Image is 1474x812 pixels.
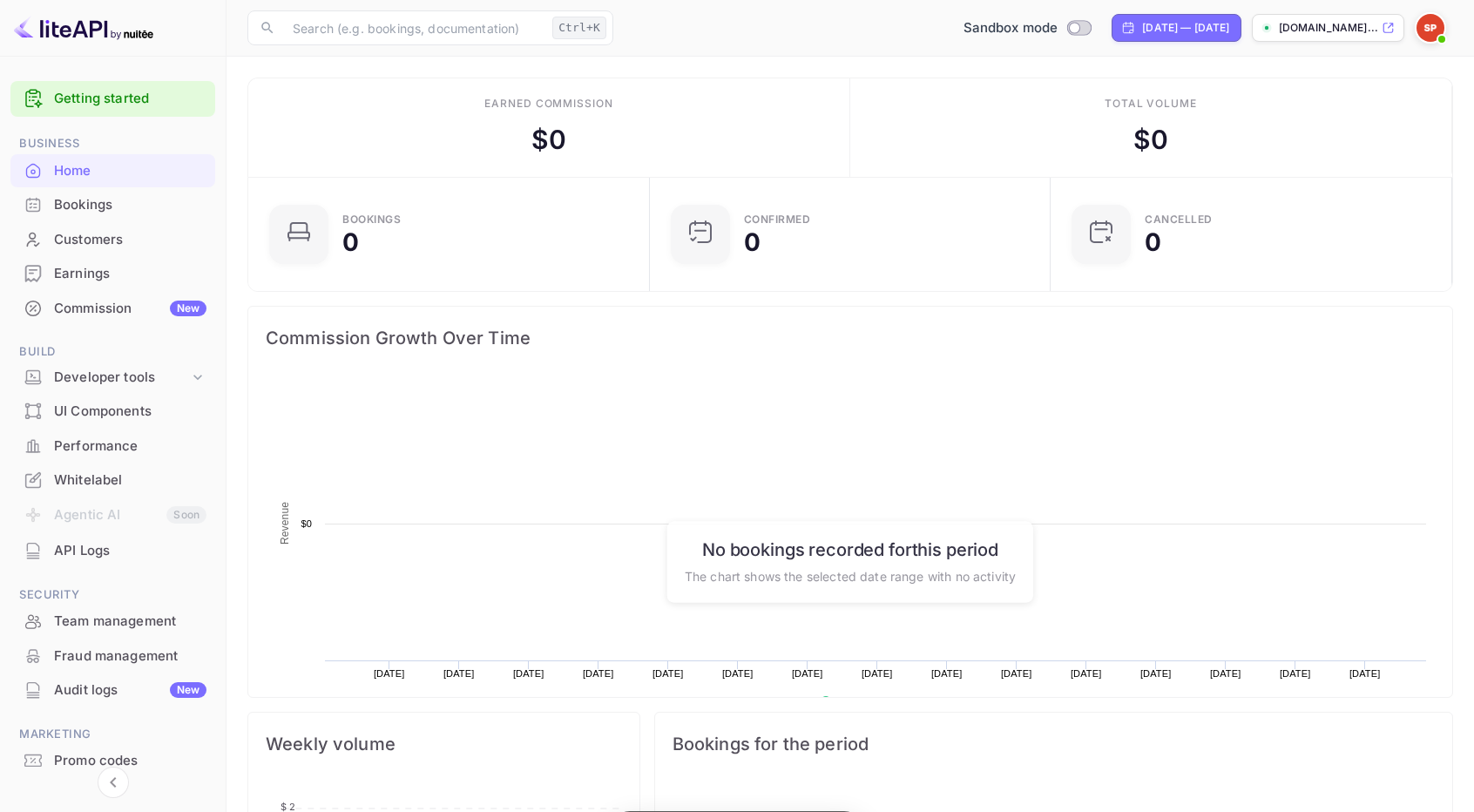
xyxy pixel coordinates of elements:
text: [DATE] [652,668,684,679]
h6: No bookings recorded for this period [685,538,1016,559]
span: Business [10,134,215,153]
div: Bookings [54,195,206,215]
div: [DATE] — [DATE] [1142,20,1229,36]
div: Audit logs [54,680,206,700]
div: Developer tools [54,368,189,388]
text: [DATE] [1210,668,1241,679]
div: Developer tools [10,362,215,393]
a: Getting started [54,89,206,109]
text: $0 [301,518,312,529]
img: LiteAPI logo [14,14,153,42]
img: Sergiu Pricop [1417,14,1444,42]
text: [DATE] [443,668,475,679]
div: CommissionNew [10,292,215,326]
a: API Logs [10,534,215,566]
div: UI Components [10,395,215,429]
div: Promo codes [10,744,215,778]
text: [DATE] [862,668,893,679]
a: Bookings [10,188,215,220]
text: [DATE] [1280,668,1311,679]
div: Confirmed [744,214,811,225]
div: 0 [342,230,359,254]
text: Revenue [279,502,291,545]
text: [DATE] [513,668,544,679]
span: Weekly volume [266,730,622,758]
text: [DATE] [1071,668,1102,679]
div: Fraud management [54,646,206,667]
text: [DATE] [1001,668,1032,679]
div: Promo codes [54,751,206,771]
div: Earnings [10,257,215,291]
div: Customers [10,223,215,257]
div: Commission [54,299,206,319]
text: [DATE] [722,668,754,679]
span: Build [10,342,215,362]
a: Home [10,154,215,186]
div: 0 [744,230,761,254]
a: CommissionNew [10,292,215,324]
div: $ 0 [1133,120,1168,159]
div: API Logs [54,541,206,561]
text: Revenue [837,696,882,708]
div: Fraud management [10,639,215,673]
div: Team management [10,605,215,639]
div: Bookings [10,188,215,222]
div: Performance [10,430,215,464]
div: Switch to Production mode [957,18,1099,38]
a: Whitelabel [10,464,215,496]
a: Earnings [10,257,215,289]
div: Customers [54,230,206,250]
div: $ 0 [531,120,566,159]
div: Ctrl+K [552,17,606,39]
a: UI Components [10,395,215,427]
span: Sandbox mode [964,18,1058,38]
div: CANCELLED [1145,214,1213,225]
div: Getting started [10,81,215,117]
a: Audit logsNew [10,673,215,706]
div: Whitelabel [10,464,215,497]
div: Team management [54,612,206,632]
div: API Logs [10,534,215,568]
div: Total volume [1105,96,1198,112]
text: [DATE] [374,668,405,679]
a: Promo codes [10,744,215,776]
text: [DATE] [1349,668,1381,679]
div: Performance [54,436,206,457]
p: The chart shows the selected date range with no activity [685,566,1016,585]
span: Marketing [10,725,215,744]
button: Collapse navigation [98,767,129,798]
p: [DOMAIN_NAME]... [1279,20,1378,36]
text: [DATE] [583,668,614,679]
a: Fraud management [10,639,215,672]
div: Bookings [342,214,401,225]
div: Earned commission [484,96,613,112]
div: New [170,301,206,316]
div: Audit logsNew [10,673,215,707]
span: Commission Growth Over Time [266,324,1435,352]
span: Security [10,585,215,605]
div: Home [54,161,206,181]
div: UI Components [54,402,206,422]
a: Performance [10,430,215,462]
span: Bookings for the period [673,730,1435,758]
text: [DATE] [792,668,823,679]
a: Team management [10,605,215,637]
text: [DATE] [931,668,963,679]
text: [DATE] [1140,668,1172,679]
div: New [170,682,206,698]
div: Earnings [54,264,206,284]
div: Whitelabel [54,470,206,491]
a: Customers [10,223,215,255]
input: Search (e.g. bookings, documentation) [282,10,545,45]
div: Home [10,154,215,188]
div: 0 [1145,230,1161,254]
